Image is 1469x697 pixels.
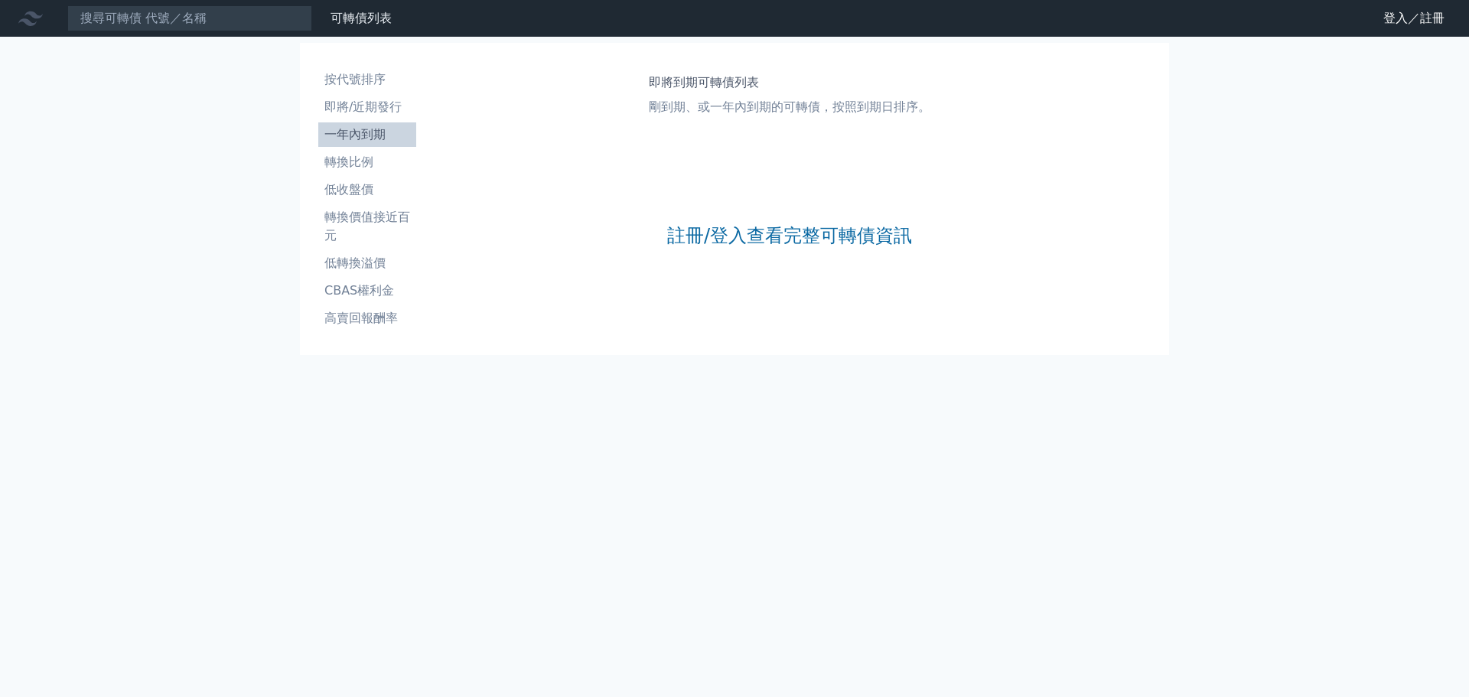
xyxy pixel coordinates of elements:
a: 按代號排序 [318,67,416,92]
li: 轉換比例 [318,153,416,171]
a: 轉換比例 [318,150,416,174]
li: 一年內到期 [318,125,416,144]
a: 登入／註冊 [1371,6,1457,31]
li: 低轉換溢價 [318,254,416,272]
li: 轉換價值接近百元 [318,208,416,245]
li: 高賣回報酬率 [318,309,416,327]
p: 剛到期、或一年內到期的可轉債，按照到期日排序。 [649,98,930,116]
li: CBAS權利金 [318,282,416,300]
li: 即將/近期發行 [318,98,416,116]
a: 低轉換溢價 [318,251,416,275]
li: 低收盤價 [318,181,416,199]
input: 搜尋可轉債 代號／名稱 [67,5,312,31]
a: CBAS權利金 [318,278,416,303]
a: 可轉債列表 [331,11,392,25]
a: 註冊/登入查看完整可轉債資訊 [667,223,912,248]
a: 低收盤價 [318,178,416,202]
a: 即將/近期發行 [318,95,416,119]
a: 一年內到期 [318,122,416,147]
h1: 即將到期可轉債列表 [649,73,930,92]
a: 轉換價值接近百元 [318,205,416,248]
a: 高賣回報酬率 [318,306,416,331]
li: 按代號排序 [318,70,416,89]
